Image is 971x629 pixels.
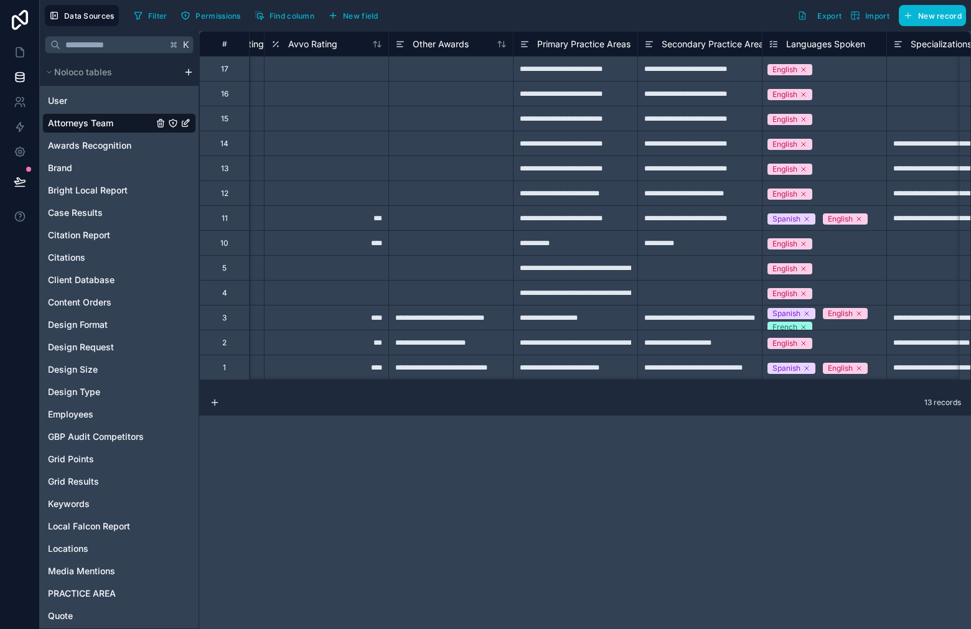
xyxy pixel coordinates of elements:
[182,40,190,49] span: K
[222,288,227,298] div: 4
[288,38,337,50] span: Avvo Rating
[793,5,846,26] button: Export
[222,263,227,273] div: 5
[220,139,228,149] div: 14
[45,5,119,26] button: Data Sources
[894,5,966,26] a: New record
[772,263,797,274] div: English
[64,11,115,21] span: Data Sources
[662,38,768,50] span: Secondary Practice Areas
[324,6,383,25] button: New field
[772,338,797,349] div: English
[222,313,227,323] div: 3
[828,213,853,225] div: English
[176,6,250,25] a: Permissions
[924,398,961,408] span: 13 records
[772,139,797,150] div: English
[828,308,853,319] div: English
[817,11,842,21] span: Export
[537,38,631,50] span: Primary Practice Areas
[828,363,853,374] div: English
[772,114,797,125] div: English
[899,5,966,26] button: New record
[222,213,228,223] div: 11
[772,363,800,374] div: Spanish
[176,6,245,25] button: Permissions
[270,11,314,21] span: Find column
[195,11,240,21] span: Permissions
[786,38,865,50] span: Languages Spoken
[222,338,227,348] div: 2
[865,11,889,21] span: Import
[772,238,797,249] div: English
[772,89,797,100] div: English
[772,164,797,175] div: English
[772,308,800,319] div: Spanish
[846,5,894,26] button: Import
[221,164,228,174] div: 13
[250,6,319,25] button: Find column
[772,64,797,75] div: English
[221,89,228,99] div: 16
[772,322,797,333] div: French
[413,38,469,50] span: Other Awards
[129,6,172,25] button: Filter
[220,238,228,248] div: 10
[772,288,797,299] div: English
[343,11,378,21] span: New field
[148,11,167,21] span: Filter
[772,189,797,200] div: English
[221,64,228,74] div: 17
[772,213,800,225] div: Spanish
[918,11,962,21] span: New record
[209,39,240,49] div: #
[221,189,228,198] div: 12
[221,114,228,124] div: 15
[223,363,226,373] div: 1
